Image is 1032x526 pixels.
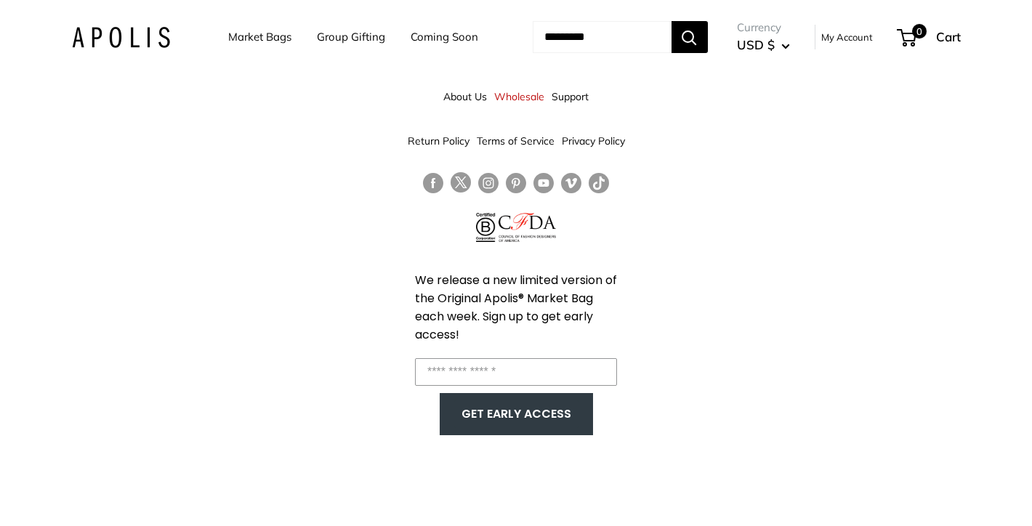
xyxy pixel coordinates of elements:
[12,471,156,514] iframe: Sign Up via Text for Offers
[562,128,625,154] a: Privacy Policy
[451,172,471,198] a: Follow us on Twitter
[533,172,554,193] a: Follow us on YouTube
[454,400,579,428] button: GET EARLY ACCESS
[672,21,708,53] button: Search
[561,172,581,193] a: Follow us on Vimeo
[737,33,790,57] button: USD $
[415,358,617,386] input: Enter your email
[911,24,926,39] span: 0
[499,213,556,242] img: Council of Fashion Designers of America Member
[494,84,544,110] a: Wholesale
[552,84,589,110] a: Support
[72,27,170,48] img: Apolis
[228,27,291,47] a: Market Bags
[936,29,961,44] span: Cart
[533,21,672,53] input: Search...
[506,172,526,193] a: Follow us on Pinterest
[478,172,499,193] a: Follow us on Instagram
[411,27,478,47] a: Coming Soon
[443,84,487,110] a: About Us
[477,128,555,154] a: Terms of Service
[737,17,790,38] span: Currency
[737,37,775,52] span: USD $
[415,272,617,343] span: We release a new limited version of the Original Apolis® Market Bag each week. Sign up to get ear...
[476,213,496,242] img: Certified B Corporation
[408,128,469,154] a: Return Policy
[423,172,443,193] a: Follow us on Facebook
[821,28,873,46] a: My Account
[589,172,609,193] a: Follow us on Tumblr
[317,27,385,47] a: Group Gifting
[898,25,961,49] a: 0 Cart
